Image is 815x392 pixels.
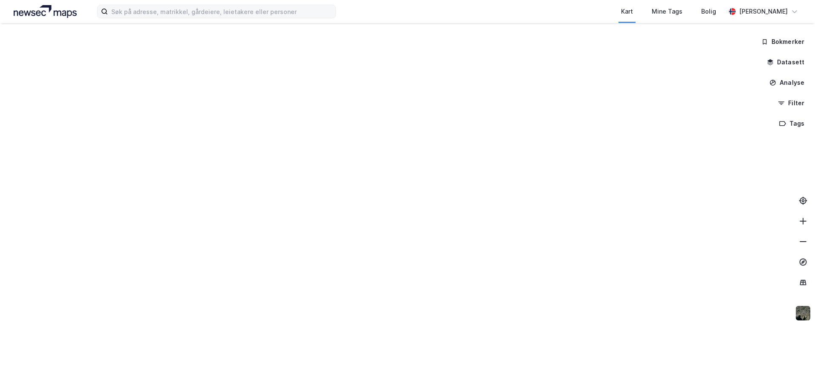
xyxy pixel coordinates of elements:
iframe: Chat Widget [772,351,815,392]
img: logo.a4113a55bc3d86da70a041830d287a7e.svg [14,5,77,18]
div: [PERSON_NAME] [739,6,788,17]
div: Bolig [701,6,716,17]
div: Kontrollprogram for chat [772,351,815,392]
input: Søk på adresse, matrikkel, gårdeiere, leietakere eller personer [108,5,335,18]
div: Mine Tags [652,6,682,17]
div: Kart [621,6,633,17]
